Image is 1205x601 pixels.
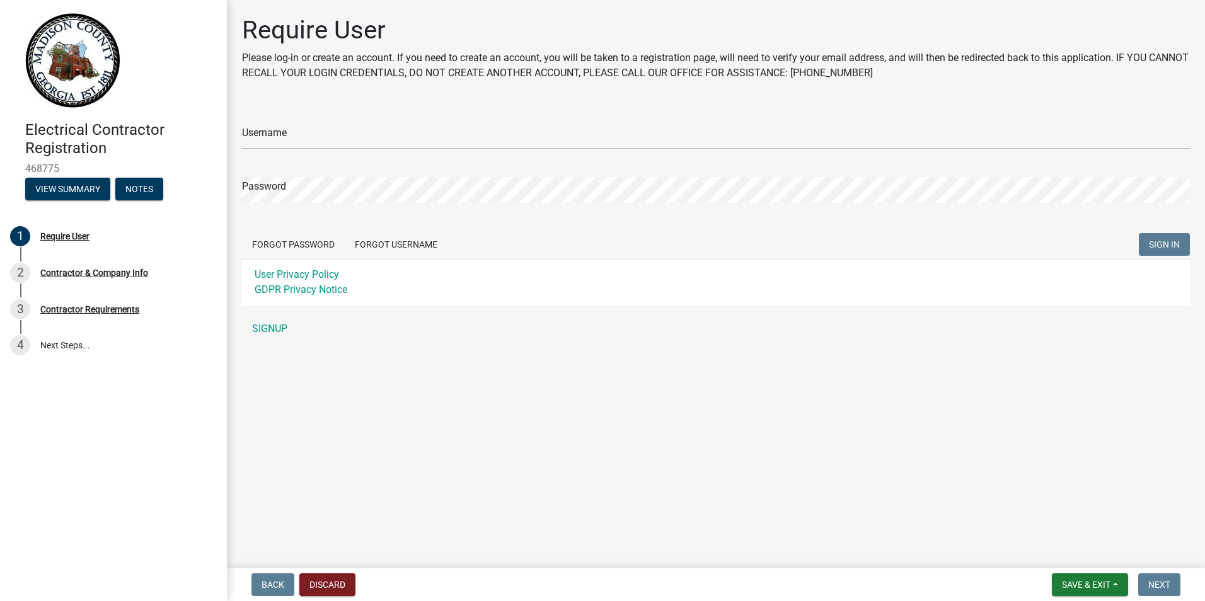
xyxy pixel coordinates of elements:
wm-modal-confirm: Summary [25,185,110,195]
p: Please log-in or create an account. If you need to create an account, you will be taken to a regi... [242,50,1190,81]
wm-modal-confirm: Notes [115,185,163,195]
div: 1 [10,226,30,246]
button: Forgot Password [242,233,345,256]
button: SIGN IN [1139,233,1190,256]
div: Contractor Requirements [40,305,139,314]
div: 3 [10,299,30,319]
button: Forgot Username [345,233,447,256]
button: Save & Exit [1052,573,1128,596]
button: Notes [115,178,163,200]
button: Discard [299,573,355,596]
button: Back [251,573,294,596]
h4: Electrical Contractor Registration [25,121,217,157]
span: Save & Exit [1062,580,1110,590]
img: Madison County, Georgia [25,13,120,108]
span: Next [1148,580,1170,590]
button: Next [1138,573,1180,596]
div: 2 [10,263,30,283]
span: SIGN IN [1149,239,1180,249]
h1: Require User [242,15,1190,45]
div: 4 [10,335,30,355]
span: Back [262,580,284,590]
button: View Summary [25,178,110,200]
a: User Privacy Policy [255,268,339,280]
span: 468775 [25,163,202,175]
a: GDPR Privacy Notice [255,283,347,295]
a: SIGNUP [242,316,1190,341]
div: Require User [40,232,89,241]
div: Contractor & Company Info [40,268,148,277]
